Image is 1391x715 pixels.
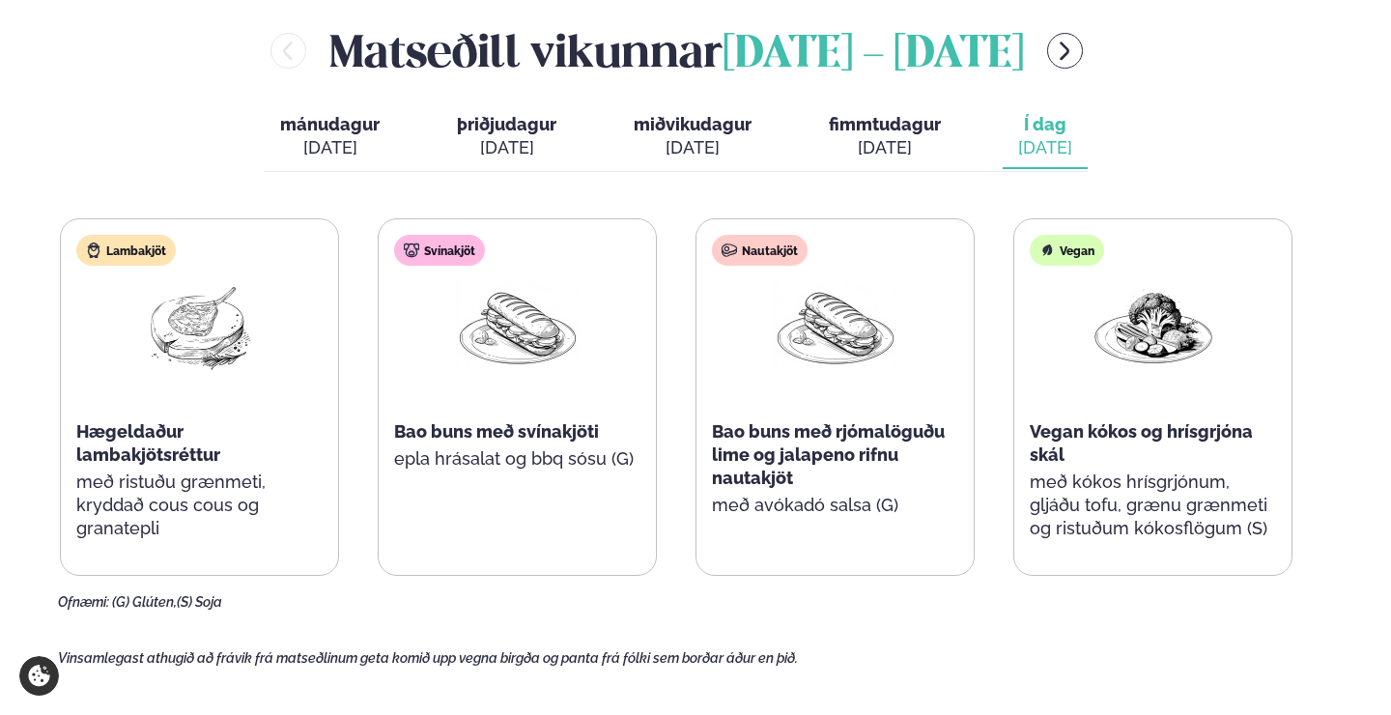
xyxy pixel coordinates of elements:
span: Bao buns með rjómalöguðu lime og jalapeno rifnu nautakjöt [712,421,945,488]
img: Vegan.svg [1039,243,1055,258]
span: Ofnæmi: [58,594,109,610]
span: Í dag [1018,113,1072,136]
button: þriðjudagur [DATE] [441,105,572,169]
div: [DATE] [280,136,380,159]
div: Vegan [1030,235,1104,266]
button: fimmtudagur [DATE] [813,105,956,169]
img: Panini.png [456,281,580,371]
span: Bao buns með svínakjöti [394,421,599,442]
div: Lambakjöt [76,235,176,266]
span: Vegan kókos og hrísgrjóna skál [1030,421,1253,465]
img: pork.svg [404,243,419,258]
div: Nautakjöt [712,235,808,266]
h2: Matseðill vikunnar [329,19,1024,82]
p: með avókadó salsa (G) [712,494,958,517]
a: Cookie settings [19,656,59,696]
img: Lamb.svg [86,243,101,258]
div: [DATE] [1018,136,1072,159]
p: með ristuðu grænmeti, kryddað cous cous og granatepli [76,471,323,540]
span: miðvikudagur [634,114,752,134]
img: Lamb-Meat.png [138,281,262,371]
span: (G) Glúten, [112,594,177,610]
div: [DATE] [457,136,556,159]
button: Í dag [DATE] [1003,105,1088,169]
span: fimmtudagur [829,114,941,134]
span: mánudagur [280,114,380,134]
button: menu-btn-right [1047,33,1083,69]
button: miðvikudagur [DATE] [618,105,767,169]
img: beef.svg [722,243,737,258]
span: [DATE] - [DATE] [723,34,1024,76]
div: Svínakjöt [394,235,485,266]
span: Hægeldaður lambakjötsréttur [76,421,220,465]
div: [DATE] [634,136,752,159]
img: Vegan.png [1092,281,1215,371]
img: Panini.png [774,281,897,371]
button: mánudagur [DATE] [265,105,395,169]
span: Vinsamlegast athugið að frávik frá matseðlinum geta komið upp vegna birgða og panta frá fólki sem... [58,650,798,666]
div: [DATE] [829,136,941,159]
span: (S) Soja [177,594,222,610]
p: epla hrásalat og bbq sósu (G) [394,447,640,471]
p: með kókos hrísgrjónum, gljáðu tofu, grænu grænmeti og ristuðum kókosflögum (S) [1030,471,1276,540]
span: þriðjudagur [457,114,556,134]
button: menu-btn-left [270,33,306,69]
